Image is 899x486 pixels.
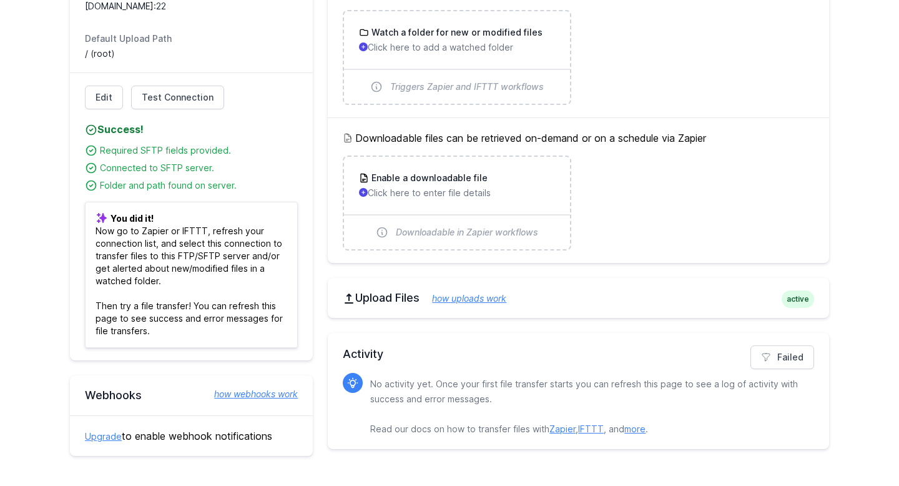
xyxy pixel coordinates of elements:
span: Test Connection [142,91,214,104]
p: Click here to enter file details [359,187,554,199]
dd: / (root) [85,47,298,60]
a: Zapier [549,424,576,434]
a: Upgrade [85,431,122,442]
h4: Success! [85,122,298,137]
dt: Default Upload Path [85,32,298,45]
a: how webhooks work [202,388,298,400]
p: Click here to add a watched folder [359,41,554,54]
div: Required SFTP fields provided. [100,144,298,157]
a: more [624,424,646,434]
a: Failed [750,345,814,369]
h5: Downloadable files can be retrieved on-demand or on a schedule via Zapier [343,131,814,146]
div: to enable webhook notifications [70,415,313,456]
h2: Webhooks [85,388,298,403]
div: Folder and path found on server. [100,179,298,192]
span: Downloadable in Zapier workflows [396,226,538,239]
h3: Enable a downloadable file [369,172,488,184]
b: You did it! [111,213,154,224]
h2: Activity [343,345,814,363]
p: No activity yet. Once your first file transfer starts you can refresh this page to see a log of a... [370,377,804,437]
h3: Watch a folder for new or modified files [369,26,543,39]
div: Connected to SFTP server. [100,162,298,174]
a: Test Connection [131,86,224,109]
a: IFTTT [578,424,604,434]
a: Edit [85,86,123,109]
a: Enable a downloadable file Click here to enter file details Downloadable in Zapier workflows [344,157,569,249]
a: Watch a folder for new or modified files Click here to add a watched folder Triggers Zapier and I... [344,11,569,104]
span: active [782,290,814,308]
a: how uploads work [420,293,506,304]
span: Triggers Zapier and IFTTT workflows [390,81,544,93]
h2: Upload Files [343,290,814,305]
p: Now go to Zapier or IFTTT, refresh your connection list, and select this connection to transfer f... [85,202,298,348]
